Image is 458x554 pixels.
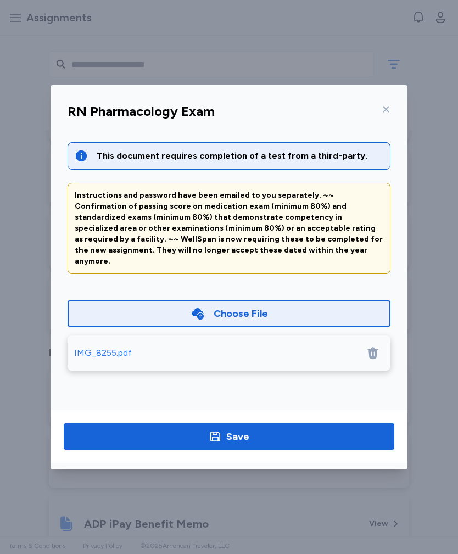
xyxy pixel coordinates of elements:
div: IMG_8255.pdf [74,346,132,360]
div: Instructions and password have been emailed to you separately. ~~ Confirmation of passing score o... [75,190,383,267]
div: Choose File [214,306,268,321]
div: RN Pharmacology Exam [68,103,215,120]
div: This document requires completion of a test from a third-party. [97,149,383,163]
button: Save [64,423,394,450]
div: Save [226,429,249,444]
